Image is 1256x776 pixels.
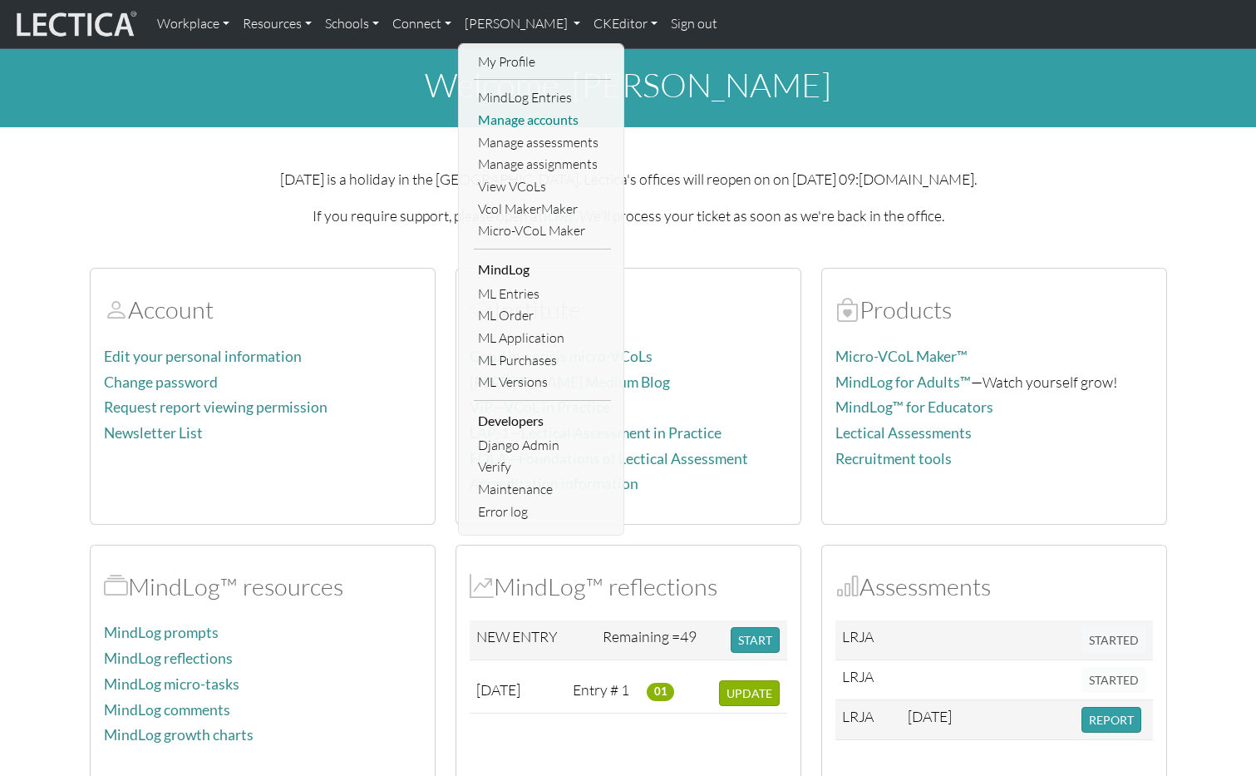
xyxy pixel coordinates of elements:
a: MindLog comments [104,701,230,719]
ul: [PERSON_NAME] [474,51,611,523]
a: MindLog Entries [474,86,611,109]
a: Edit your personal information [104,348,302,365]
p: If you require support, please open a . We'll process your ticket as soon as we're back in the of... [90,204,1167,228]
span: UPDATE [727,686,772,700]
li: Developers [474,408,611,434]
a: Micro-VCoL Maker [474,220,611,242]
a: Verify [474,456,611,478]
h2: Products [835,295,1153,324]
a: View VCoLs [474,175,611,198]
td: Remaining = [596,620,724,660]
a: Maintenance [474,478,611,501]
a: Manage accounts [474,109,611,131]
button: REPORT [1081,707,1141,733]
button: UPDATE [719,680,780,706]
span: [DATE] [908,707,952,725]
a: ML Entries [474,283,611,305]
a: Manage assignments [474,153,611,175]
a: MindLog for Adults™ [835,373,971,391]
p: —Watch yourself grow! [835,370,1153,394]
a: MindLog prompts [104,624,219,641]
span: 49 [680,627,697,645]
span: MindLog™ resources [104,571,128,601]
p: [DATE] is a holiday in the [GEOGRAPHIC_DATA]. Lectica's offices will reopen on on [DATE] 09:[DOMA... [90,167,1167,190]
h2: MindLog™ reflections [470,572,787,601]
a: Workplace [150,7,236,42]
a: CKEditor [587,7,664,42]
a: Request report viewing permission [104,398,328,416]
a: Micro-VCoL Maker™ [835,348,968,365]
a: MindLog growth charts [104,726,254,744]
span: 01 [647,683,674,701]
a: Newsletter List [104,424,203,442]
h2: Institute [470,295,787,324]
span: MindLog [470,571,494,601]
a: Manage assessments [474,131,611,154]
td: LRJA [835,620,901,660]
a: Vcol MakerMaker [474,198,611,220]
a: MindLog™ for Educators [835,398,993,416]
a: My Profile [474,51,611,73]
a: ML Purchases [474,349,611,372]
td: LRJA [835,700,901,740]
span: Products [835,294,859,324]
td: LRJA [835,660,901,700]
a: Change password [104,373,218,391]
td: Entry # 1 [566,674,640,714]
a: Django Admin [474,434,611,457]
h2: Assessments [835,572,1153,601]
h2: Account [104,295,421,324]
img: lecticalive [12,8,137,40]
button: START [731,627,780,653]
a: Resources [236,7,318,42]
a: Schools [318,7,386,42]
a: MindLog reflections [104,650,233,667]
a: ML Versions [474,371,611,393]
a: Sign out [664,7,724,42]
a: ML Order [474,304,611,327]
span: Account [104,294,128,324]
span: Assessments [835,571,859,601]
a: MindLog micro-tasks [104,675,239,693]
li: MindLog [474,256,611,283]
a: Recruitment tools [835,450,952,467]
td: NEW ENTRY [470,620,597,660]
h2: MindLog™ resources [104,572,421,601]
a: Connect [386,7,458,42]
a: [PERSON_NAME] [458,7,587,42]
a: Lectical Assessments [835,424,972,442]
a: Error log [474,501,611,523]
a: ML Application [474,327,611,349]
span: [DATE] [476,680,520,699]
